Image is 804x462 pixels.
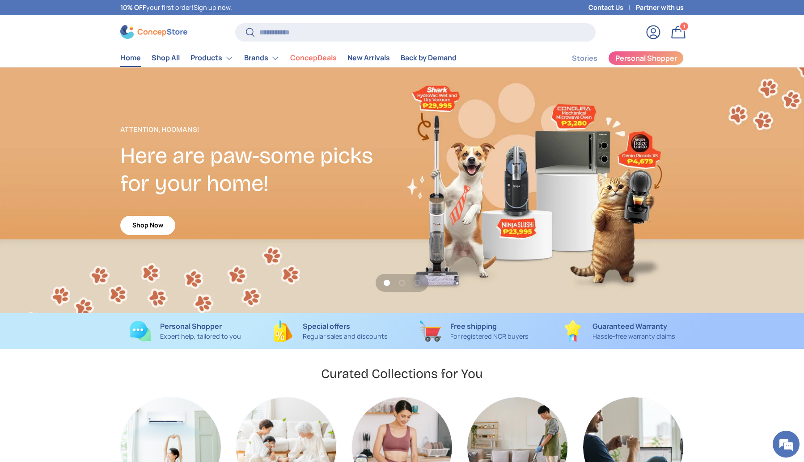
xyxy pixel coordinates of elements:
a: ConcepDeals [290,49,337,67]
nav: Secondary [550,49,684,67]
h2: Here are paw-some picks for your home! [120,142,402,197]
nav: Primary [120,49,457,67]
h2: Curated Collections for You [321,365,483,382]
a: Personal Shopper [608,51,684,65]
a: Contact Us [588,3,636,13]
a: New Arrivals [347,49,390,67]
p: For registered NCR buyers [450,332,529,341]
a: Special offers Regular sales and discounts [265,320,395,342]
strong: 10% OFF [120,3,146,12]
a: Home [120,49,141,67]
strong: Free shipping [450,321,497,331]
p: your first order! . [120,3,232,13]
a: Stories [572,50,597,67]
a: Brands [244,49,279,67]
summary: Products [185,49,239,67]
strong: Special offers [303,321,350,331]
a: Partner with us [636,3,684,13]
a: Products [190,49,233,67]
span: Personal Shopper [615,55,677,62]
p: Regular sales and discounts [303,332,388,341]
span: 1 [683,23,686,29]
summary: Brands [239,49,285,67]
a: Back by Demand [401,49,457,67]
strong: Personal Shopper [160,321,222,331]
a: Sign up now [194,3,230,12]
img: ConcepStore [120,25,187,39]
p: Attention, Hoomans! [120,124,402,135]
p: Expert help, tailored to you [160,332,241,341]
a: Shop Now [120,216,175,235]
a: Guaranteed Warranty Hassle-free warranty claims [554,320,684,342]
a: Shop All [152,49,180,67]
a: Personal Shopper Expert help, tailored to you [120,320,250,342]
p: Hassle-free warranty claims [592,332,675,341]
strong: Guaranteed Warranty [592,321,667,331]
a: Free shipping For registered NCR buyers [409,320,539,342]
